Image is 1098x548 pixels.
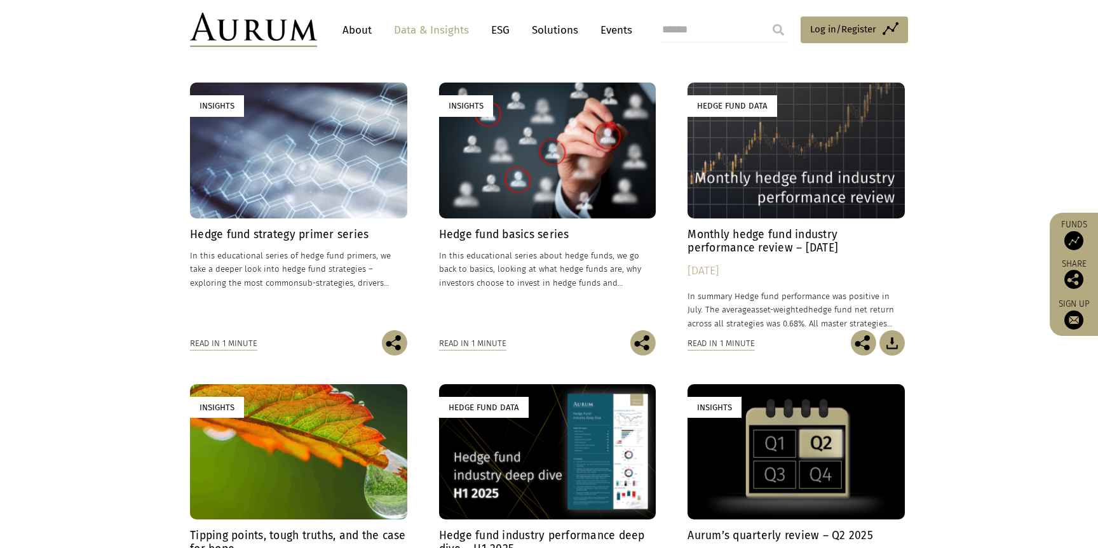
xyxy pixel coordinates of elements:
[688,228,905,255] h4: Monthly hedge fund industry performance review – [DATE]
[485,18,516,42] a: ESG
[688,290,905,330] p: In summary Hedge fund performance was positive in July. The average hedge fund net return across ...
[688,83,905,330] a: Hedge Fund Data Monthly hedge fund industry performance review – [DATE] [DATE] In summary Hedge f...
[594,18,632,42] a: Events
[382,330,407,356] img: Share this post
[190,13,317,47] img: Aurum
[766,17,791,43] input: Submit
[1064,270,1083,289] img: Share this post
[688,262,905,280] div: [DATE]
[439,83,656,330] a: Insights Hedge fund basics series In this educational series about hedge funds, we go back to bas...
[439,397,529,418] div: Hedge Fund Data
[688,529,905,542] h4: Aurum’s quarterly review – Q2 2025
[810,22,876,37] span: Log in/Register
[190,83,407,330] a: Insights Hedge fund strategy primer series In this educational series of hedge fund primers, we t...
[1056,219,1092,250] a: Funds
[439,95,493,116] div: Insights
[190,337,257,351] div: Read in 1 minute
[1064,311,1083,330] img: Sign up to our newsletter
[851,330,876,356] img: Share this post
[630,330,656,356] img: Share this post
[190,249,407,289] p: In this educational series of hedge fund primers, we take a deeper look into hedge fund strategie...
[336,18,378,42] a: About
[801,17,908,43] a: Log in/Register
[439,228,656,241] h4: Hedge fund basics series
[190,95,244,116] div: Insights
[388,18,475,42] a: Data & Insights
[879,330,905,356] img: Download Article
[439,337,506,351] div: Read in 1 minute
[299,278,353,288] span: sub-strategies
[190,397,244,418] div: Insights
[688,95,777,116] div: Hedge Fund Data
[439,249,656,289] p: In this educational series about hedge funds, we go back to basics, looking at what hedge funds a...
[688,397,742,418] div: Insights
[1056,298,1092,330] a: Sign up
[525,18,585,42] a: Solutions
[751,305,808,314] span: asset-weighted
[1056,260,1092,289] div: Share
[688,337,755,351] div: Read in 1 minute
[1064,231,1083,250] img: Access Funds
[190,228,407,241] h4: Hedge fund strategy primer series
